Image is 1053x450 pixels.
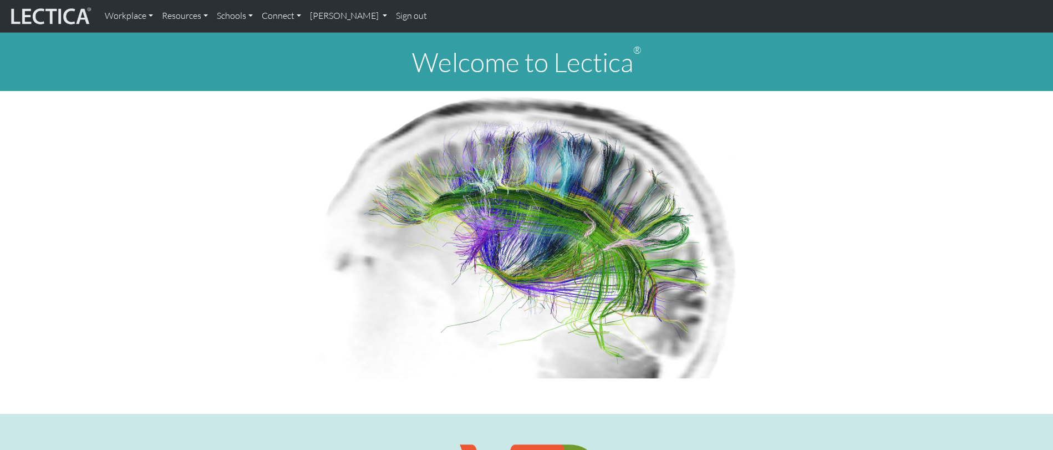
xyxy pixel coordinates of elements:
a: Workplace [100,4,157,28]
a: Sign out [391,4,431,28]
a: Schools [212,4,257,28]
a: Connect [257,4,306,28]
img: Human Connectome Project Image [311,91,742,378]
sup: ® [633,44,642,56]
a: [PERSON_NAME] [306,4,391,28]
a: Resources [157,4,212,28]
img: lecticalive [8,6,91,27]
